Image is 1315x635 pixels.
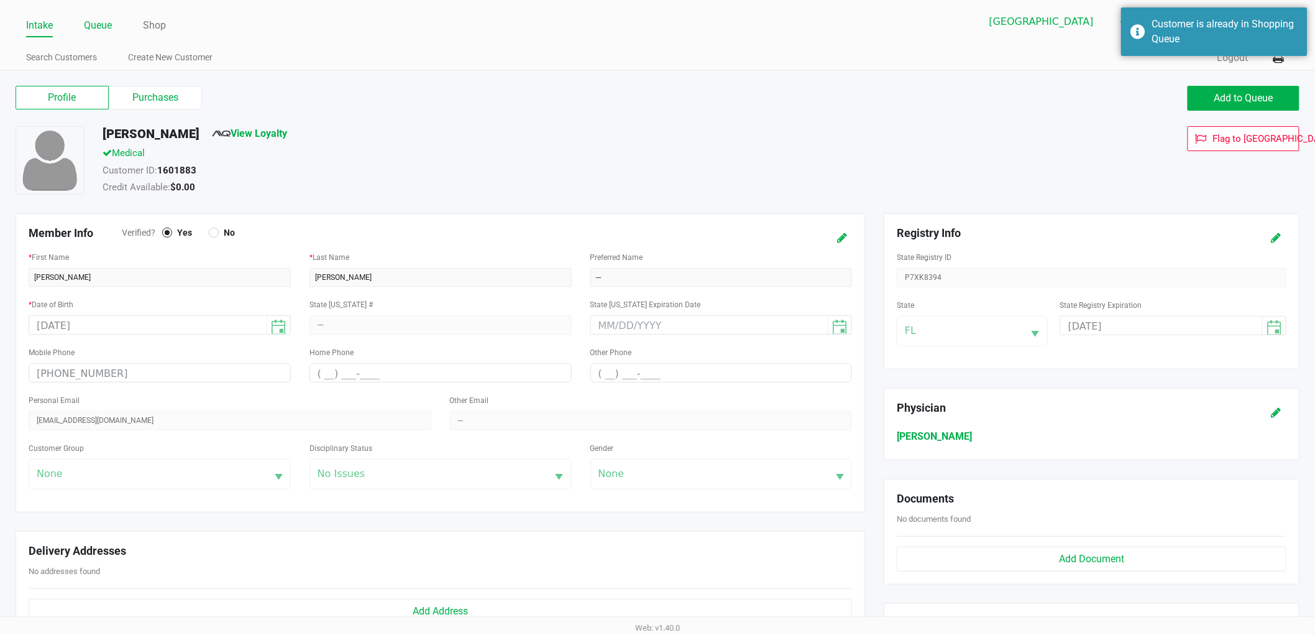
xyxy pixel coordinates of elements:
[897,226,1218,240] h5: Registry Info
[16,86,109,109] label: Profile
[29,599,852,624] button: Add Address
[450,395,489,406] label: Other Email
[143,17,166,34] a: Shop
[309,299,373,310] label: State [US_STATE] #
[1060,300,1142,311] label: State Registry Expiration
[309,252,349,263] label: Last Name
[26,50,97,65] a: Search Customers
[1214,92,1273,104] span: Add to Queue
[172,227,192,238] span: Yes
[897,547,1286,572] button: Add Document
[29,443,84,454] label: Customer Group
[29,299,73,310] label: Date of Birth
[413,605,468,617] span: Add Address
[29,395,80,406] label: Personal Email
[897,492,1286,506] h5: Documents
[1188,86,1299,111] button: Add to Queue
[590,252,643,263] label: Preferred Name
[897,252,951,263] label: State Registry ID
[29,252,69,263] label: First Name
[29,226,122,240] h5: Member Info
[109,86,202,109] label: Purchases
[635,623,680,633] span: Web: v1.40.0
[84,17,112,34] a: Queue
[897,430,1286,442] h6: [PERSON_NAME]
[93,180,904,198] div: Credit Available:
[1059,553,1124,565] span: Add Document
[897,300,914,311] label: State
[93,164,904,181] div: Customer ID:
[1188,126,1299,151] button: Flag to [GEOGRAPHIC_DATA]
[122,226,162,239] span: Verified?
[590,347,632,358] label: Other Phone
[29,347,75,358] label: Mobile Phone
[1112,7,1136,36] button: Select
[1152,17,1298,47] div: Customer is already in Shopping Queue
[128,50,213,65] a: Create New Customer
[897,401,1218,415] h5: Physician
[1217,50,1249,65] button: Logout
[212,127,287,139] a: View Loyalty
[157,165,196,176] strong: 1601883
[29,544,852,558] h5: Delivery Addresses
[29,567,100,576] span: No addresses found
[309,347,354,358] label: Home Phone
[590,443,614,454] label: Gender
[897,514,971,524] span: No documents found
[93,146,904,164] div: Medical
[26,17,53,34] a: Intake
[103,126,199,141] h5: [PERSON_NAME]
[309,443,372,454] label: Disciplinary Status
[590,299,701,310] label: State [US_STATE] Expiration Date
[219,227,235,238] span: No
[170,182,195,193] strong: $0.00
[989,14,1105,29] span: [GEOGRAPHIC_DATA]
